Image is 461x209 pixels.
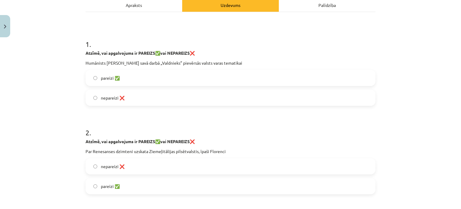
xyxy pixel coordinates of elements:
p: ✅ ❌ [86,50,375,56]
input: nepareizi ❌ [93,164,97,168]
strong: vai NEPAREIZS [160,139,190,144]
h1: 1 . [86,29,375,48]
span: nepareizi ❌ [101,163,125,170]
strong: vai NEPAREIZS [160,50,190,56]
strong: Atzīmē, vai apgalvojums ir PAREIZS [86,50,155,56]
span: nepareizi ❌ [101,95,125,101]
p: Par Renesanses dzimteni uzskata Ziemeļitālijas pilsētvalstis, īpaši Florenci [86,148,375,155]
strong: Atzīmē, vai apgalvojums ir PAREIZS [86,139,155,144]
span: pareizi ✅ [101,183,120,189]
span: pareizi ✅ [101,75,120,81]
img: icon-close-lesson-0947bae3869378f0d4975bcd49f059093ad1ed9edebbc8119c70593378902aed.svg [4,25,6,29]
p: ✅ ❌ [86,138,375,145]
input: pareizi ✅ [93,76,97,80]
input: pareizi ✅ [93,184,97,188]
h1: 2 . [86,118,375,137]
input: nepareizi ❌ [93,96,97,100]
p: Humānists [PERSON_NAME] savā darbā „Valdnieks” pievērsās valsts varas tematikai [86,60,375,66]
